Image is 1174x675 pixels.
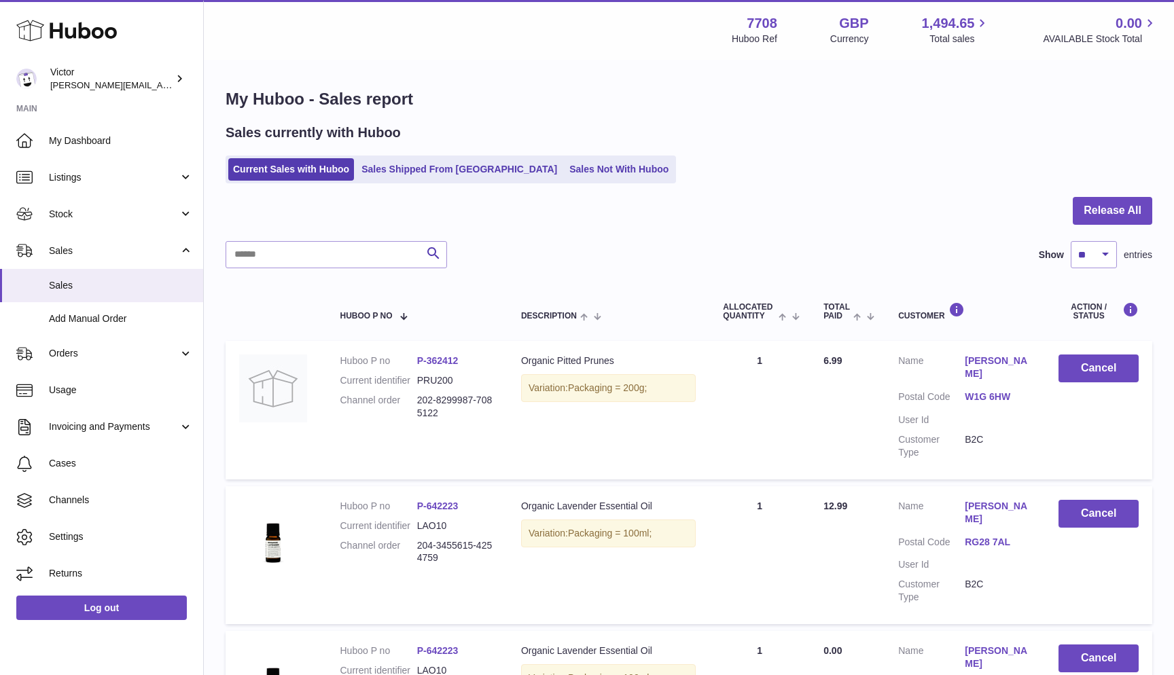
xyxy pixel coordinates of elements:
[732,33,777,45] div: Huboo Ref
[340,539,416,565] dt: Channel order
[823,303,850,321] span: Total paid
[898,536,965,552] dt: Postal Code
[965,500,1031,526] a: [PERSON_NAME]
[898,433,965,459] dt: Customer Type
[417,374,494,387] dd: PRU200
[340,354,416,367] dt: Huboo P no
[823,355,842,366] span: 6.99
[521,644,696,657] div: Organic Lavender Essential Oil
[228,158,354,181] a: Current Sales with Huboo
[50,66,173,92] div: Victor
[823,500,847,511] span: 12.99
[929,33,990,45] span: Total sales
[340,394,416,420] dt: Channel order
[16,596,187,620] a: Log out
[49,530,193,543] span: Settings
[16,69,37,89] img: victor@erbology.co
[1059,354,1139,382] button: Cancel
[709,341,810,479] td: 1
[898,302,1031,321] div: Customer
[417,500,459,511] a: P-642223
[49,312,193,325] span: Add Manual Order
[709,486,810,624] td: 1
[417,645,459,656] a: P-642223
[1059,302,1139,321] div: Action / Status
[49,279,193,292] span: Sales
[49,457,193,470] span: Cases
[839,14,868,33] strong: GBP
[898,644,965,674] dt: Name
[49,244,179,257] span: Sales
[922,14,975,33] span: 1,494.65
[568,528,652,539] span: Packaging = 100ml;
[568,382,647,393] span: Packaging = 200g;
[49,347,179,360] span: Orders
[417,519,494,532] dd: LAO10
[340,519,416,532] dt: Current identifier
[830,33,869,45] div: Currency
[49,567,193,580] span: Returns
[565,158,673,181] a: Sales Not With Huboo
[965,390,1031,403] a: W1G 6HW
[922,14,991,45] a: 1,494.65 Total sales
[226,88,1152,110] h1: My Huboo - Sales report
[49,171,179,184] span: Listings
[417,355,459,366] a: P-362412
[898,578,965,604] dt: Customer Type
[417,539,494,565] dd: 204-3455615-4254759
[239,500,307,568] img: 77081700559588.jpg
[49,208,179,221] span: Stock
[49,384,193,397] span: Usage
[1124,249,1152,261] span: entries
[1039,249,1064,261] label: Show
[1073,197,1152,225] button: Release All
[965,644,1031,670] a: [PERSON_NAME]
[898,354,965,384] dt: Name
[521,500,696,513] div: Organic Lavender Essential Oil
[723,303,775,321] span: ALLOCATED Quantity
[1116,14,1142,33] span: 0.00
[823,645,842,656] span: 0.00
[747,14,777,33] strong: 7708
[965,578,1031,604] dd: B2C
[50,79,272,90] span: [PERSON_NAME][EMAIL_ADDRESS][DOMAIN_NAME]
[898,390,965,407] dt: Postal Code
[49,420,179,433] span: Invoicing and Payments
[239,354,307,422] img: no-photo.jpg
[226,124,401,142] h2: Sales currently with Huboo
[521,519,696,547] div: Variation:
[898,500,965,529] dt: Name
[521,374,696,402] div: Variation:
[340,374,416,387] dt: Current identifier
[965,433,1031,459] dd: B2C
[1059,500,1139,528] button: Cancel
[1059,644,1139,672] button: Cancel
[49,494,193,507] span: Channels
[49,134,193,147] span: My Dashboard
[340,644,416,657] dt: Huboo P no
[340,312,392,321] span: Huboo P no
[521,312,577,321] span: Description
[521,354,696,367] div: Organic Pitted Prunes
[357,158,562,181] a: Sales Shipped From [GEOGRAPHIC_DATA]
[898,414,965,426] dt: User Id
[417,394,494,420] dd: 202-8299987-7085122
[340,500,416,513] dt: Huboo P no
[965,354,1031,380] a: [PERSON_NAME]
[965,536,1031,549] a: RG28 7AL
[898,558,965,571] dt: User Id
[1043,33,1158,45] span: AVAILABLE Stock Total
[1043,14,1158,45] a: 0.00 AVAILABLE Stock Total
